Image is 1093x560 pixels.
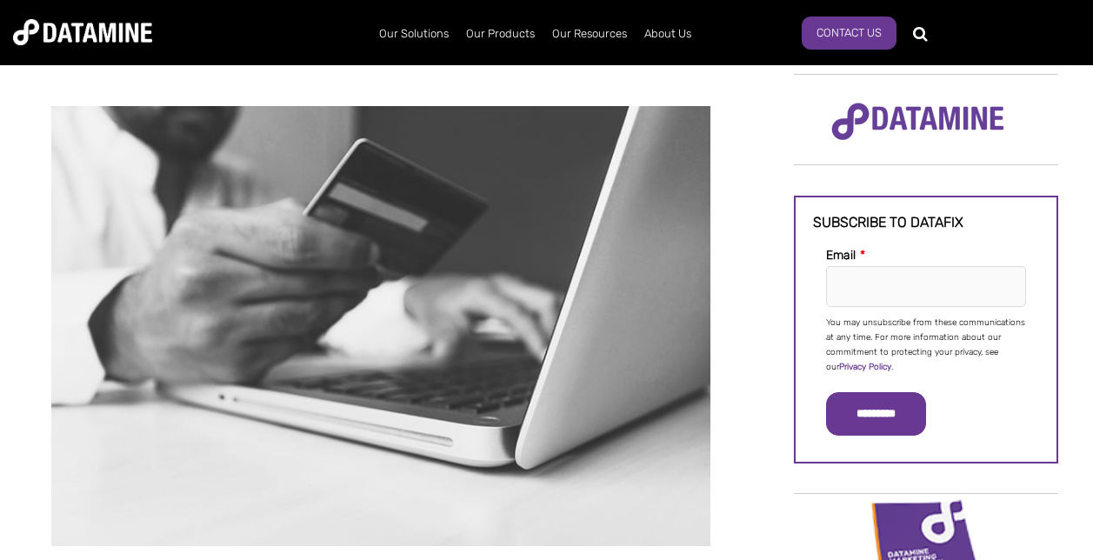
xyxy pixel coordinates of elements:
a: About Us [636,11,700,57]
img: 20250915 July 2025 highlights Online spending hits $1 billion in New Zealand [51,106,710,545]
a: Our Solutions [370,11,457,57]
img: Datamine [13,19,152,45]
a: Privacy Policy [839,362,891,372]
a: Contact us [802,17,896,50]
a: Our Resources [543,11,636,57]
h3: Subscribe to datafix [813,215,1039,230]
a: Our Products [457,11,543,57]
span: Email [826,248,856,263]
img: Datamine Logo No Strapline - Purple [820,91,1016,152]
p: You may unsubscribe from these communications at any time. For more information about our commitm... [826,316,1026,375]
